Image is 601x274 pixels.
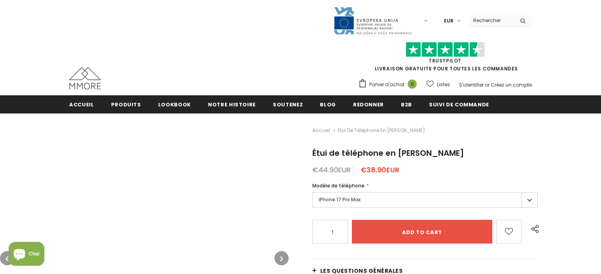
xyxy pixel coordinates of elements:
[69,101,94,108] span: Accueil
[353,101,384,108] span: Redonner
[312,192,538,208] label: iPhone 17 Pro Max
[437,81,450,89] span: Listes
[401,101,412,108] span: B2B
[429,95,489,113] a: Suivi de commande
[406,42,485,57] img: Faites confiance aux étoiles pilotes
[444,17,454,25] span: EUR
[273,101,303,108] span: soutenez
[338,126,425,135] span: Étui de téléphone en [PERSON_NAME]
[208,95,256,113] a: Notre histoire
[429,57,461,64] a: TrustPilot
[401,95,412,113] a: B2B
[158,95,191,113] a: Lookbook
[69,67,101,89] img: Cas MMORE
[352,220,493,244] input: Add to cart
[320,95,336,113] a: Blog
[320,101,336,108] span: Blog
[361,165,399,175] span: €38.90EUR
[333,17,412,24] a: Javni Razpis
[469,15,514,26] input: Search Site
[353,95,384,113] a: Redonner
[369,81,404,89] span: Panier d'achat
[158,101,191,108] span: Lookbook
[333,6,412,35] img: Javni Razpis
[273,95,303,113] a: soutenez
[491,81,532,88] a: Créez un compte
[312,126,330,135] a: Accueil
[69,95,94,113] a: Accueil
[358,45,532,72] span: LIVRAISON GRATUITE POUR TOUTES LES COMMANDES
[485,81,489,88] span: or
[429,101,489,108] span: Suivi de commande
[312,147,464,159] span: Étui de téléphone en [PERSON_NAME]
[426,77,450,91] a: Listes
[111,101,141,108] span: Produits
[312,182,365,189] span: Modèle de téléphone
[208,101,256,108] span: Notre histoire
[6,242,47,268] inbox-online-store-chat: Shopify online store chat
[111,95,141,113] a: Produits
[358,79,421,91] a: Panier d'achat 0
[408,79,417,89] span: 0
[459,81,484,88] a: S'identifier
[312,165,351,175] span: €44.90EUR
